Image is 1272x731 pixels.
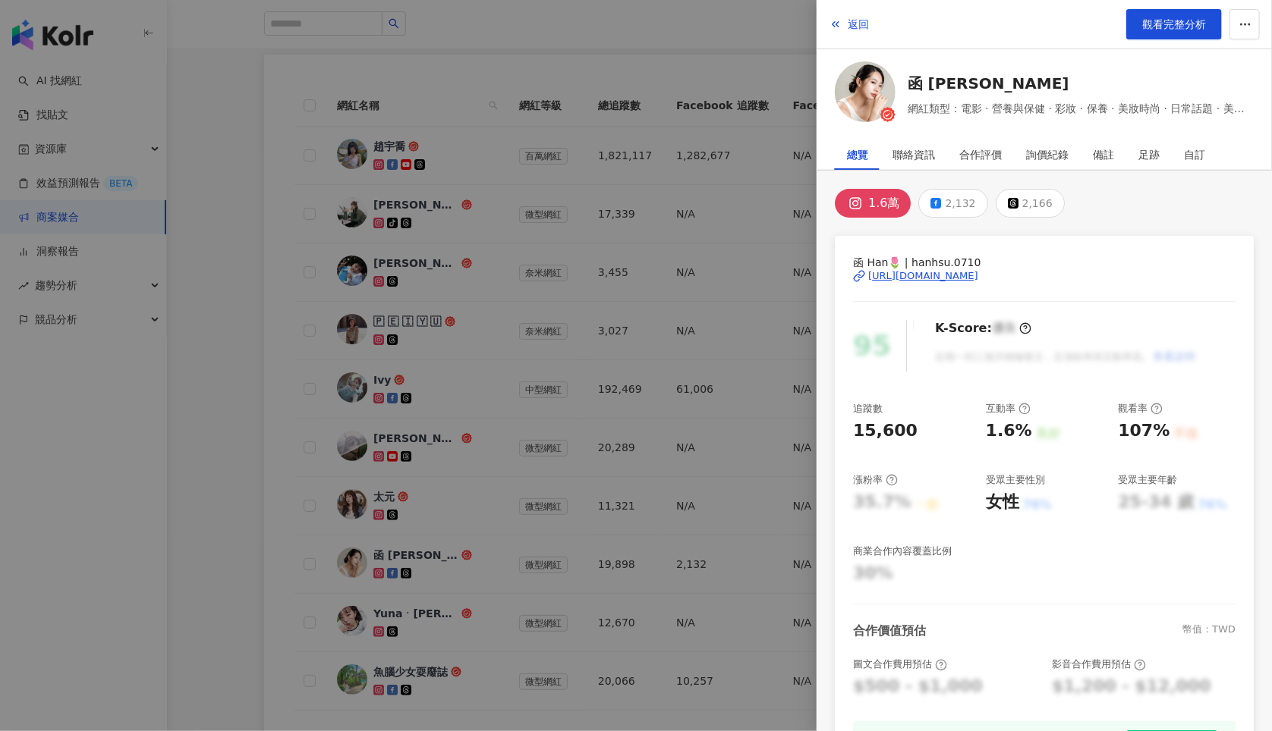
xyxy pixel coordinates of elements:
button: 2,132 [918,189,987,218]
a: 函 [PERSON_NAME] [908,73,1254,94]
div: 2,132 [945,193,975,214]
span: 返回 [848,18,869,30]
a: KOL Avatar [835,61,896,127]
span: 觀看完整分析 [1142,18,1206,30]
div: 備註 [1093,140,1114,170]
div: 1.6萬 [868,193,899,214]
div: 受眾主要性別 [986,473,1045,487]
div: 15,600 [853,419,918,443]
span: 函 Han🌷 | hanhsu.0710 [853,254,1236,271]
div: 追蹤數 [853,402,883,416]
div: 合作評價 [959,140,1002,170]
div: [URL][DOMAIN_NAME] [868,269,978,283]
button: 返回 [829,9,870,39]
div: 足跡 [1138,140,1160,170]
div: 自訂 [1184,140,1205,170]
div: 總覽 [847,140,868,170]
span: 網紅類型：電影 · 營養與保健 · 彩妝 · 保養 · 美妝時尚 · 日常話題 · 美食 · 穿搭 · 運動 · 旅遊 [908,100,1254,117]
div: 詢價紀錄 [1026,140,1069,170]
div: 2,166 [1022,193,1053,214]
div: 合作價值預估 [853,623,926,639]
div: 互動率 [986,402,1031,416]
div: 影音合作費用預估 [1052,657,1146,671]
a: [URL][DOMAIN_NAME] [853,269,1236,283]
div: 受眾主要年齡 [1118,473,1177,487]
div: 1.6% [986,419,1032,443]
div: 聯絡資訊 [893,140,935,170]
div: K-Score : [935,320,1031,337]
button: 1.6萬 [835,189,911,218]
img: KOL Avatar [835,61,896,122]
div: 107% [1118,419,1170,443]
div: 女性 [986,491,1019,514]
div: 圖文合作費用預估 [853,657,947,671]
div: 觀看率 [1118,402,1163,416]
div: 幣值：TWD [1182,623,1236,639]
a: 觀看完整分析 [1126,9,1222,39]
div: 漲粉率 [853,473,898,487]
div: 商業合作內容覆蓋比例 [853,544,952,558]
button: 2,166 [996,189,1065,218]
